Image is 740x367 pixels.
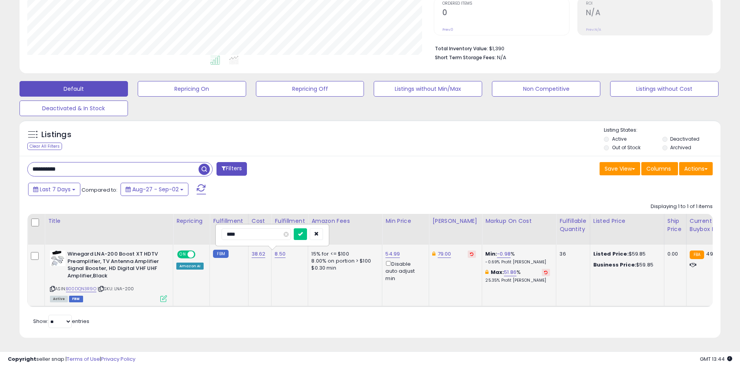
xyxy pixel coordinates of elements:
span: Compared to: [82,186,117,194]
strong: Copyright [8,355,36,363]
p: -0.69% Profit [PERSON_NAME] [485,259,550,265]
span: Last 7 Days [40,185,71,193]
small: FBM [213,250,228,258]
label: Out of Stock [612,144,641,151]
div: % [485,269,550,283]
a: Terms of Use [67,355,100,363]
b: Total Inventory Value: [435,45,488,52]
div: Fulfillment Cost [275,217,305,233]
button: Save View [600,162,640,175]
button: Default [20,81,128,97]
div: % [485,251,550,265]
div: Fulfillable Quantity [559,217,586,233]
a: 51.86 [504,268,516,276]
div: $59.85 [593,261,658,268]
button: Filters [216,162,247,176]
div: Amazon Fees [311,217,379,225]
div: Repricing [176,217,206,225]
button: Listings without Min/Max [374,81,482,97]
button: Aug-27 - Sep-02 [121,183,188,196]
div: Displaying 1 to 1 of 1 items [651,203,713,210]
span: Ordered Items [442,2,569,6]
span: FBM [69,296,83,302]
a: -0.98 [497,250,511,258]
h2: N/A [586,8,712,19]
span: OFF [194,251,207,258]
b: Min: [485,250,497,258]
i: This overrides the store level Dynamic Max Price for this listing [432,251,435,256]
a: Privacy Policy [101,355,135,363]
th: The percentage added to the cost of goods (COGS) that forms the calculator for Min & Max prices. [482,214,556,245]
button: Columns [641,162,678,175]
img: 4190TD8KtBL._SL40_.jpg [50,251,66,266]
div: 15% for <= $100 [311,251,376,258]
label: Deactivated [670,136,699,142]
div: seller snap | | [8,356,135,363]
div: Current Buybox Price [690,217,730,233]
small: Prev: 0 [442,27,453,32]
label: Active [612,136,626,142]
a: 8.50 [275,250,286,258]
div: [PERSON_NAME] [432,217,479,225]
b: Max: [491,268,504,276]
span: ROI [586,2,712,6]
button: Last 7 Days [28,183,80,196]
b: Winegard LNA-200 Boost XT HDTV Preamplifier, TV Antenna Amplifier Signal Booster, HD Digital VHF ... [67,251,162,281]
label: Archived [670,144,691,151]
h5: Listings [41,129,71,140]
div: Cost [252,217,268,225]
button: Deactivated & In Stock [20,101,128,116]
a: 54.99 [385,250,400,258]
li: $1,390 [435,43,707,53]
h2: 0 [442,8,569,19]
button: Listings without Cost [610,81,719,97]
div: 36 [559,251,584,258]
span: Columns [646,165,671,173]
b: Short Term Storage Fees: [435,54,496,61]
p: 25.35% Profit [PERSON_NAME] [485,278,550,283]
div: Amazon AI [176,263,204,270]
div: Ship Price [667,217,683,233]
button: Repricing Off [256,81,364,97]
span: | SKU: LNA-200 [98,286,134,292]
div: Min Price [385,217,426,225]
p: Listing States: [604,127,720,134]
div: Disable auto adjust min [385,259,423,282]
b: Listed Price: [593,250,629,258]
small: Prev: N/A [586,27,601,32]
div: Clear All Filters [27,143,62,150]
small: FBA [690,251,704,259]
i: Revert to store-level Max Markup [544,270,548,274]
div: 0.00 [667,251,680,258]
a: 38.62 [252,250,266,258]
div: 8.00% on portion > $100 [311,258,376,265]
div: Listed Price [593,217,661,225]
div: ASIN: [50,251,167,301]
span: 2025-09-11 13:44 GMT [700,355,732,363]
span: N/A [497,54,506,61]
b: Business Price: [593,261,636,268]
div: Fulfillment [213,217,245,225]
div: $0.30 min [311,265,376,272]
span: 49.99 [706,250,720,258]
div: $59.85 [593,251,658,258]
span: All listings currently available for purchase on Amazon [50,296,68,302]
i: Revert to store-level Dynamic Max Price [470,252,474,256]
i: This overrides the store level max markup for this listing [485,270,488,275]
a: 79.00 [438,250,451,258]
button: Repricing On [138,81,246,97]
div: Title [48,217,170,225]
span: Aug-27 - Sep-02 [132,185,179,193]
span: ON [178,251,188,258]
div: Markup on Cost [485,217,553,225]
button: Non Competitive [492,81,600,97]
button: Actions [679,162,713,175]
a: B00DQN3R9O [66,286,96,292]
span: Show: entries [33,318,89,325]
